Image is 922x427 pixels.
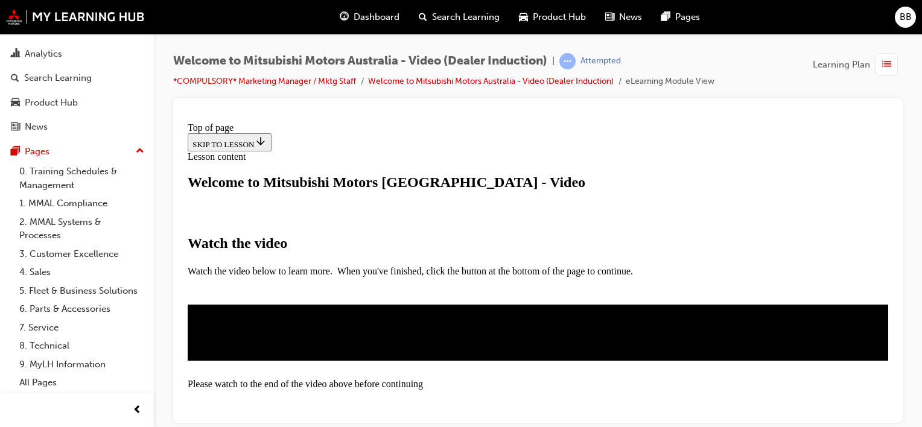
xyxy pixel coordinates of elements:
[330,5,409,30] a: guage-iconDashboard
[14,373,149,392] a: All Pages
[5,261,705,272] div: Please watch to the end of the video above before continuing
[10,22,84,31] span: SKIP TO LESSON
[11,147,20,157] span: pages-icon
[5,16,89,34] button: SKIP TO LESSON
[580,55,621,67] div: Attempted
[14,355,149,374] a: 9. MyLH Information
[626,75,714,89] li: eLearning Module View
[619,10,642,24] span: News
[14,162,149,194] a: 0. Training Schedules & Management
[5,141,149,163] button: Pages
[419,10,427,25] span: search-icon
[354,10,399,24] span: Dashboard
[11,98,20,109] span: car-icon
[559,53,576,69] span: learningRecordVerb_ATTEMPT-icon
[14,263,149,282] a: 4. Sales
[5,5,705,16] div: Top of page
[432,10,500,24] span: Search Learning
[5,16,149,141] button: DashboardAnalyticsSearch LearningProduct HubNews
[133,403,142,418] span: prev-icon
[813,58,870,72] span: Learning Plan
[675,10,700,24] span: Pages
[661,10,670,25] span: pages-icon
[11,73,19,84] span: search-icon
[24,71,92,85] div: Search Learning
[895,7,916,28] button: BB
[5,148,705,159] p: Watch the video below to learn more. When you've finished, click the button at the bottom of the ...
[25,120,48,134] div: News
[596,5,652,30] a: news-iconNews
[509,5,596,30] a: car-iconProduct Hub
[552,54,555,68] span: |
[6,9,145,25] img: mmal
[5,118,104,133] strong: Watch the video
[409,5,509,30] a: search-iconSearch Learning
[173,54,547,68] span: Welcome to Mitsubishi Motors Australia - Video (Dealer Induction)
[605,10,614,25] span: news-icon
[652,5,710,30] a: pages-iconPages
[14,282,149,300] a: 5. Fleet & Business Solutions
[5,92,149,114] a: Product Hub
[136,144,144,159] span: up-icon
[5,57,705,73] h1: Welcome to Mitsubishi Motors [GEOGRAPHIC_DATA] - Video
[29,215,681,215] div: Video player
[533,10,586,24] span: Product Hub
[25,47,62,61] div: Analytics
[14,194,149,213] a: 1. MMAL Compliance
[25,145,49,159] div: Pages
[900,10,912,24] span: BB
[340,10,349,25] span: guage-icon
[25,96,78,110] div: Product Hub
[14,213,149,245] a: 2. MMAL Systems & Processes
[882,57,891,72] span: list-icon
[14,245,149,264] a: 3. Customer Excellence
[813,53,903,76] button: Learning Plan
[5,116,149,138] a: News
[14,318,149,337] a: 7. Service
[11,49,20,60] span: chart-icon
[519,10,528,25] span: car-icon
[368,76,614,86] a: Welcome to Mitsubishi Motors Australia - Video (Dealer Induction)
[173,76,356,86] a: *COMPULSORY* Marketing Manager / Mktg Staff
[5,34,63,44] span: Lesson content
[14,337,149,355] a: 8. Technical
[11,122,20,133] span: news-icon
[5,67,149,89] a: Search Learning
[14,300,149,318] a: 6. Parts & Accessories
[5,43,149,65] a: Analytics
